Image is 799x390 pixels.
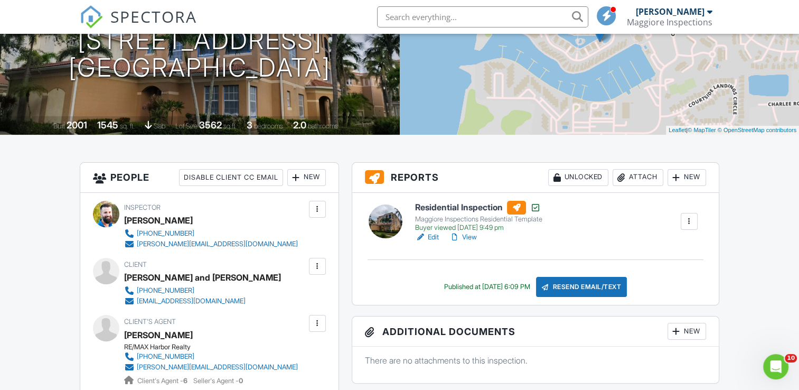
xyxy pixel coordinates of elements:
[124,228,298,239] a: [PHONE_NUMBER]
[785,354,797,363] span: 10
[666,126,799,135] div: |
[124,203,161,211] span: Inspector
[415,215,542,224] div: Maggiore Inspections Residential Template
[287,169,326,186] div: New
[247,119,252,131] div: 3
[415,232,439,243] a: Edit
[668,323,706,340] div: New
[627,17,712,27] div: Maggiore Inspections
[53,122,65,130] span: Built
[415,224,542,232] div: Buyer viewed [DATE] 9:49 pm
[352,317,719,347] h3: Additional Documents
[80,163,338,193] h3: People
[124,327,193,343] a: [PERSON_NAME]
[223,122,237,130] span: sq.ft.
[137,297,246,305] div: [EMAIL_ADDRESS][DOMAIN_NAME]
[137,352,194,361] div: [PHONE_NUMBER]
[124,318,176,326] span: Client's Agent
[124,270,281,285] div: [PERSON_NAME] and [PERSON_NAME]
[110,5,197,27] span: SPECTORA
[193,377,243,385] span: Seller's Agent -
[636,6,704,17] div: [PERSON_NAME]
[352,163,719,193] h3: Reports
[183,377,187,385] strong: 6
[137,363,298,372] div: [PERSON_NAME][EMAIL_ADDRESS][DOMAIN_NAME]
[669,127,686,133] a: Leaflet
[80,14,197,36] a: SPECTORA
[688,127,716,133] a: © MapTiler
[718,127,796,133] a: © OpenStreetMap contributors
[120,122,135,130] span: sq. ft.
[154,122,165,130] span: slab
[415,201,542,233] a: Residential Inspection Maggiore Inspections Residential Template Buyer viewed [DATE] 9:49 pm
[67,119,87,131] div: 2001
[365,355,706,366] p: There are no attachments to this inspection.
[124,351,298,362] a: [PHONE_NUMBER]
[613,169,663,186] div: Attach
[415,201,542,215] h6: Residential Inspection
[137,229,194,238] div: [PHONE_NUMBER]
[137,286,194,295] div: [PHONE_NUMBER]
[377,6,588,27] input: Search everything...
[124,212,193,228] div: [PERSON_NAME]
[124,285,272,296] a: [PHONE_NUMBER]
[69,26,331,82] h1: [STREET_ADDRESS] [GEOGRAPHIC_DATA]
[199,119,222,131] div: 3562
[175,122,198,130] span: Lot Size
[124,296,272,307] a: [EMAIL_ADDRESS][DOMAIN_NAME]
[449,232,477,243] a: View
[668,169,706,186] div: New
[124,362,298,373] a: [PERSON_NAME][EMAIL_ADDRESS][DOMAIN_NAME]
[137,377,189,385] span: Client's Agent -
[293,119,306,131] div: 2.0
[124,261,147,268] span: Client
[80,5,103,29] img: The Best Home Inspection Software - Spectora
[179,169,283,186] div: Disable Client CC Email
[124,239,298,249] a: [PERSON_NAME][EMAIL_ADDRESS][DOMAIN_NAME]
[97,119,118,131] div: 1545
[239,377,243,385] strong: 0
[254,122,283,130] span: bedrooms
[124,343,306,351] div: RE/MAX Harbor Realty
[444,283,530,291] div: Published at [DATE] 6:09 PM
[308,122,338,130] span: bathrooms
[536,277,627,297] div: Resend Email/Text
[763,354,788,379] iframe: Intercom live chat
[137,240,298,248] div: [PERSON_NAME][EMAIL_ADDRESS][DOMAIN_NAME]
[548,169,608,186] div: Unlocked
